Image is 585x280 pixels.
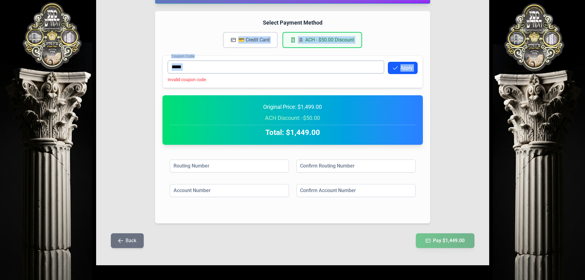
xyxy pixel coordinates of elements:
[283,32,362,48] button: 🏦 ACH - $50.00 Discount
[170,103,415,111] div: Original Price: $1,499.00
[223,32,278,48] button: 💳 Credit Card
[170,114,415,122] div: ACH Discount: -$50.00
[170,128,415,137] h2: Total: $1,449.00
[162,18,423,27] h4: Select Payment Method
[168,77,418,83] div: Invalid coupon code.
[111,233,144,248] button: Back
[416,233,474,248] button: Pay $1,449.00
[388,62,418,74] button: Apply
